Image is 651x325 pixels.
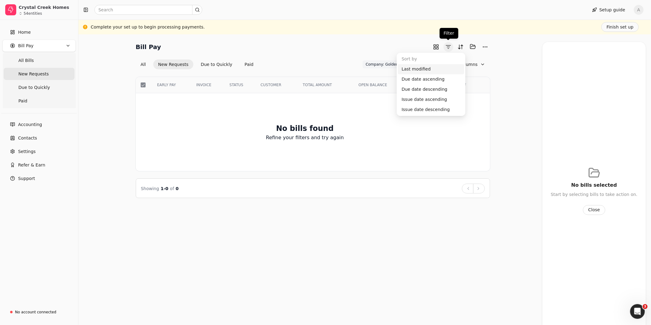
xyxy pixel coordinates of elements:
[398,64,464,74] div: Last modified
[583,205,605,215] button: Close
[136,59,259,69] div: Invoice filter options
[4,81,74,94] a: Due to Quickly
[551,191,638,198] div: Start by selecting bills to take action on.
[587,5,630,15] button: Setup guide
[643,304,648,309] span: 3
[170,186,174,191] span: of
[571,182,617,189] div: No bills selected
[398,54,464,64] div: Sort by
[18,29,31,36] span: Home
[2,40,76,52] button: Bill Pay
[18,43,33,49] span: Bill Pay
[141,186,159,191] span: Showing
[91,24,205,30] div: Complete your set up to begin processing payments.
[398,94,464,105] div: Issue date ascending
[136,42,161,52] h2: Bill Pay
[468,42,478,52] button: Batch (0)
[2,145,76,158] a: Settings
[398,105,464,115] div: Issue date descending
[18,98,27,104] span: Paid
[4,68,74,80] a: New Requests
[398,84,464,94] div: Due date descending
[2,26,76,38] a: Home
[303,82,332,88] span: TOTAL AMOUNT
[4,95,74,107] a: Paid
[266,134,344,141] p: Refine your filters and try again
[363,60,430,68] button: Company: Golden Boy Masonry Ltd
[2,172,76,185] button: Support
[18,175,35,182] span: Support
[398,74,464,84] div: Due date ascending
[2,159,76,171] button: Refer & Earn
[19,4,73,10] div: Crystal Creek Homes
[440,28,458,39] div: Filter
[94,5,202,15] input: Search
[276,123,334,134] h2: No bills found
[456,42,466,52] button: Sort
[2,307,76,318] a: No account connected
[176,186,179,191] span: 0
[196,59,237,69] button: Due to Quickly
[18,71,49,77] span: New Requests
[2,118,76,131] a: Accounting
[261,82,281,88] span: CUSTOMER
[240,59,258,69] button: Paid
[18,135,37,141] span: Contacts
[18,162,45,168] span: Refer & Earn
[18,84,50,91] span: Due to Quickly
[136,59,151,69] button: All
[15,309,56,315] div: No account connected
[366,62,427,67] span: Company: Golden Boy Masonry Ltd
[2,132,76,144] a: Contacts
[634,5,644,15] button: A
[24,12,42,15] div: 54 entities
[196,82,211,88] span: INVOICE
[4,54,74,67] a: All Bills
[601,22,639,32] button: Finish set up
[230,82,243,88] span: STATUS
[454,59,490,69] button: Column visibility settings
[630,304,645,319] iframe: Intercom live chat
[359,82,387,88] span: OPEN BALANCE
[153,59,193,69] button: New Requests
[161,186,168,191] span: 1 - 0
[480,42,490,52] button: More
[18,121,42,128] span: Accounting
[18,148,36,155] span: Settings
[18,57,34,64] span: All Bills
[157,82,176,88] span: EARLY PAY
